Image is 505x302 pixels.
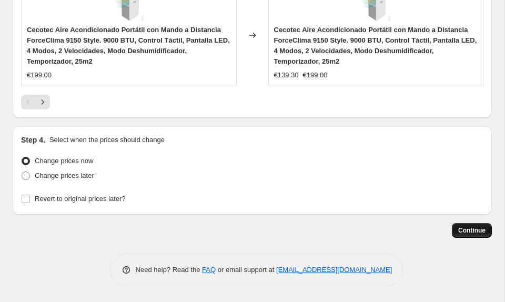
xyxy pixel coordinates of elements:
[274,26,477,65] span: Cecotec Aire Acondicionado Portátil con Mando a Distancia ForceClima 9150 Style. 9000 BTU, Contro...
[202,266,216,274] a: FAQ
[452,223,492,238] button: Continue
[49,135,165,145] p: Select when the prices should change
[27,26,230,65] span: Cecotec Aire Acondicionado Portátil con Mando a Distancia ForceClima 9150 Style. 9000 BTU, Contro...
[21,95,50,109] nav: Pagination
[274,70,299,80] div: €139.30
[27,70,52,80] div: €199.00
[276,266,392,274] a: [EMAIL_ADDRESS][DOMAIN_NAME]
[35,95,50,109] button: Next
[35,195,126,203] span: Revert to original prices later?
[21,135,45,145] h2: Step 4.
[35,157,93,165] span: Change prices now
[303,70,328,80] strike: €199.00
[35,172,94,179] span: Change prices later
[136,266,203,274] span: Need help? Read the
[216,266,276,274] span: or email support at
[458,226,486,235] span: Continue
